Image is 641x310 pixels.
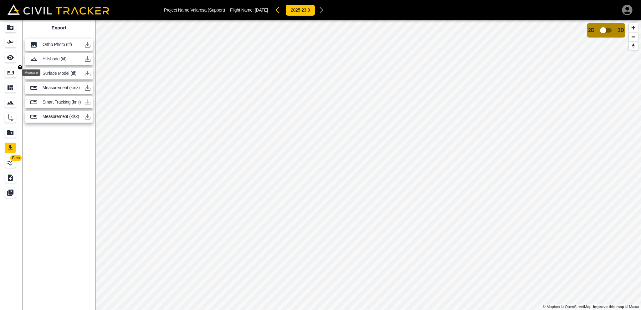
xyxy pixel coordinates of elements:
span: 2D [588,28,594,33]
button: 2025-23-9 [285,4,315,16]
div: Measure [22,69,40,76]
p: Flight Name: [230,8,268,13]
button: Reset bearing to north [629,41,638,50]
span: [DATE] [255,8,268,13]
p: Project Name: Valarosa (Support) [164,8,225,13]
a: OpenStreetMap [561,305,592,309]
button: Zoom out [629,32,638,41]
a: Mapbox [543,305,560,309]
img: Civil Tracker [8,4,109,15]
a: Maxar [625,305,639,309]
button: Zoom in [629,23,638,32]
canvas: Map [95,20,641,310]
span: 3D [618,28,624,33]
a: Map feedback [593,305,624,309]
